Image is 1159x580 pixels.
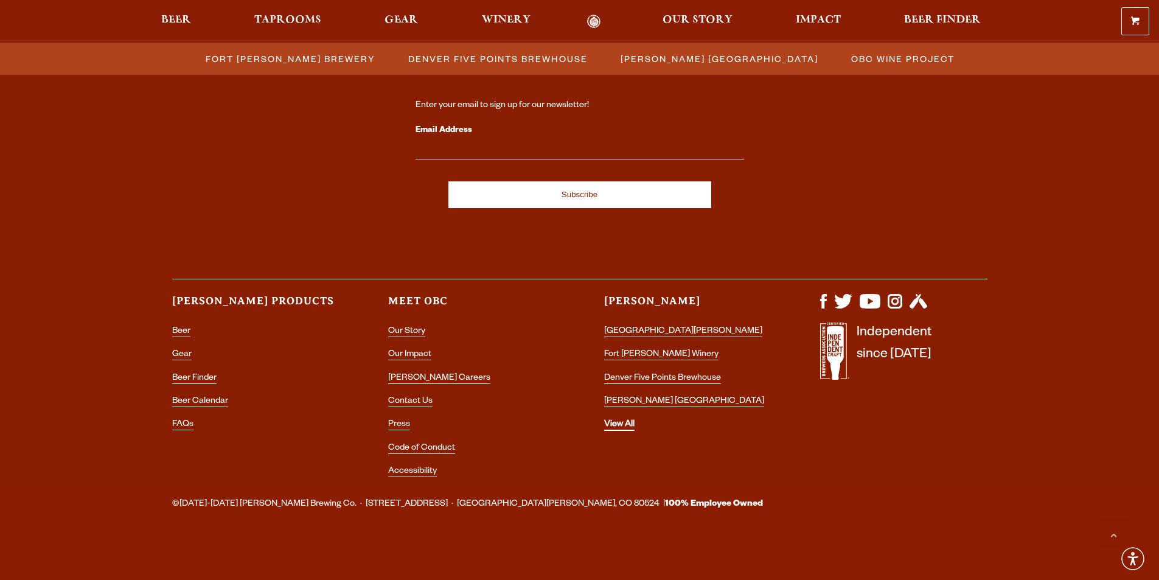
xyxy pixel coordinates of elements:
[246,15,329,29] a: Taprooms
[613,50,824,68] a: [PERSON_NAME] [GEOGRAPHIC_DATA]
[857,323,931,386] p: Independent since [DATE]
[474,15,538,29] a: Winery
[388,444,455,454] a: Code of Conduct
[834,302,852,312] a: Visit us on X (formerly Twitter)
[571,15,617,29] a: Odell Home
[860,302,880,312] a: Visit us on YouTube
[904,15,981,25] span: Beer Finder
[416,123,744,139] label: Email Address
[1119,545,1146,572] div: Accessibility Menu
[153,15,199,29] a: Beer
[172,397,228,407] a: Beer Calendar
[604,327,762,337] a: [GEOGRAPHIC_DATA][PERSON_NAME]
[888,302,902,312] a: Visit us on Instagram
[448,181,711,208] input: Subscribe
[172,420,193,430] a: FAQs
[172,350,192,360] a: Gear
[388,327,425,337] a: Our Story
[388,374,490,384] a: [PERSON_NAME] Careers
[416,100,744,112] div: Enter your email to sign up for our newsletter!
[388,467,437,477] a: Accessibility
[206,50,375,68] span: Fort [PERSON_NAME] Brewery
[910,302,927,312] a: Visit us on Untappd
[388,397,433,407] a: Contact Us
[401,50,594,68] a: Denver Five Points Brewhouse
[377,15,426,29] a: Gear
[198,50,381,68] a: Fort [PERSON_NAME] Brewery
[388,294,555,319] h3: Meet OBC
[851,50,955,68] span: OBC Wine Project
[161,15,191,25] span: Beer
[655,15,740,29] a: Our Story
[604,420,635,431] a: View All
[604,294,771,319] h3: [PERSON_NAME]
[621,50,818,68] span: [PERSON_NAME] [GEOGRAPHIC_DATA]
[896,15,989,29] a: Beer Finder
[172,294,339,319] h3: [PERSON_NAME] Products
[796,15,841,25] span: Impact
[388,420,410,430] a: Press
[844,50,961,68] a: OBC Wine Project
[1098,519,1129,550] a: Scroll to top
[820,302,827,312] a: Visit us on Facebook
[385,15,418,25] span: Gear
[388,350,431,360] a: Our Impact
[482,15,531,25] span: Winery
[604,397,764,407] a: [PERSON_NAME] [GEOGRAPHIC_DATA]
[788,15,849,29] a: Impact
[663,15,733,25] span: Our Story
[604,350,719,360] a: Fort [PERSON_NAME] Winery
[172,497,763,512] span: ©[DATE]-[DATE] [PERSON_NAME] Brewing Co. · [STREET_ADDRESS] · [GEOGRAPHIC_DATA][PERSON_NAME], CO ...
[172,327,190,337] a: Beer
[665,500,763,509] strong: 100% Employee Owned
[604,374,721,384] a: Denver Five Points Brewhouse
[172,374,217,384] a: Beer Finder
[408,50,588,68] span: Denver Five Points Brewhouse
[254,15,321,25] span: Taprooms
